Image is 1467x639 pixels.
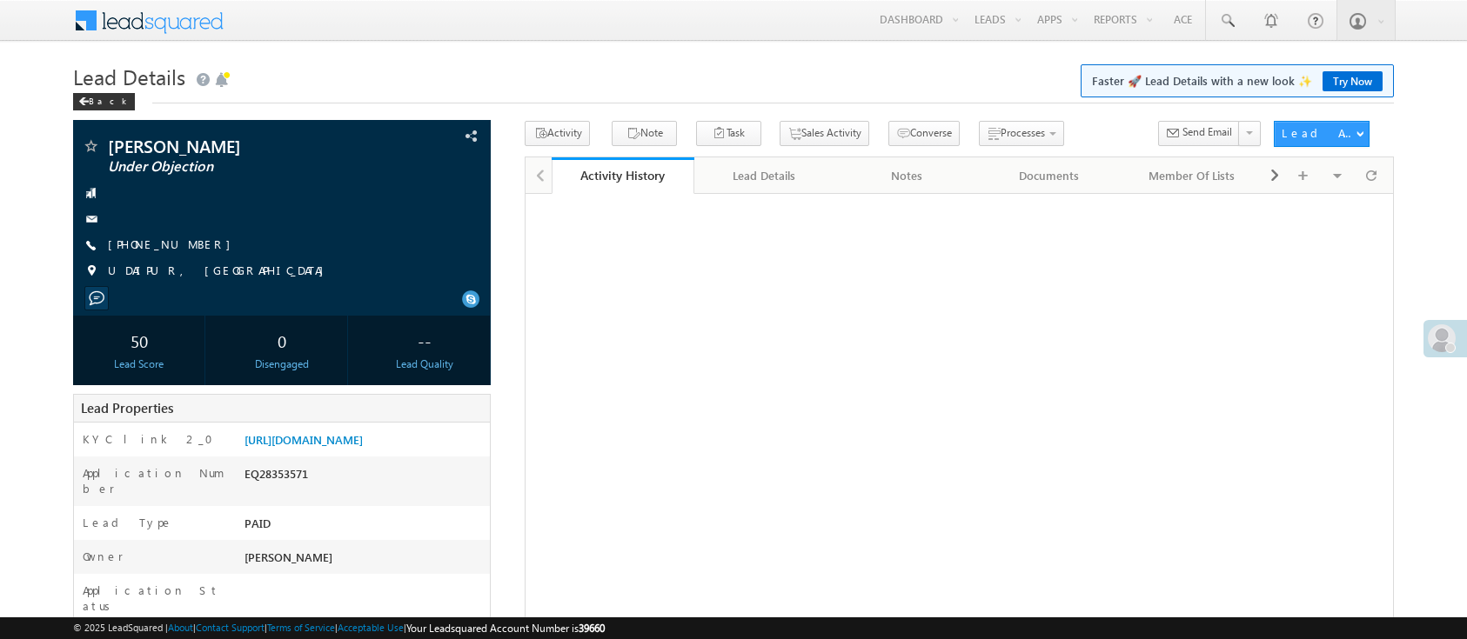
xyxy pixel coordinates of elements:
a: Activity History [552,157,694,194]
span: UDAIPUR, [GEOGRAPHIC_DATA] [108,263,332,280]
div: Lead Score [77,356,200,372]
div: -- [363,324,486,356]
div: Lead Details [708,165,821,186]
label: Application Number [83,465,224,496]
span: [PERSON_NAME] [244,549,332,564]
div: Lead Actions [1282,125,1356,141]
label: KYC link 2_0 [83,431,224,447]
label: Lead Type [83,515,173,530]
button: Send Email [1158,121,1240,146]
span: 39660 [579,622,605,635]
button: Activity [525,121,590,146]
button: Lead Actions [1274,121,1370,147]
a: Try Now [1323,71,1383,91]
a: Member Of Lists [1121,157,1263,194]
button: Converse [888,121,960,146]
div: Back [73,93,135,110]
a: Lead Details [694,157,837,194]
label: Application Status [83,582,224,614]
div: Disengaged [220,356,343,372]
span: Faster 🚀 Lead Details with a new look ✨ [1092,72,1383,90]
span: Lead Details [73,63,185,90]
button: Task [696,121,761,146]
div: Lead Quality [363,356,486,372]
button: Processes [979,121,1064,146]
div: Member Of Lists [1135,165,1248,186]
div: Documents [993,165,1106,186]
a: Documents [979,157,1122,194]
div: Notes [850,165,963,186]
a: Contact Support [196,622,265,633]
div: PAID [240,515,490,539]
div: 50 [77,324,200,356]
label: Owner [83,549,124,564]
a: Acceptable Use [338,622,404,633]
span: Your Leadsquared Account Number is [406,622,605,635]
a: Notes [836,157,979,194]
a: [PHONE_NUMBER] [108,236,239,251]
a: Back [73,92,144,107]
span: [PERSON_NAME] [108,137,368,155]
a: [URL][DOMAIN_NAME] [244,432,363,447]
div: EQ28353571 [240,465,490,489]
a: Terms of Service [267,622,335,633]
span: © 2025 LeadSquared | | | | | [73,620,605,636]
div: Activity History [565,167,681,183]
a: About [168,622,193,633]
button: Note [612,121,677,146]
span: Processes [1001,126,1045,139]
button: Sales Activity [780,121,869,146]
div: 0 [220,324,343,356]
span: Lead Properties [81,399,173,416]
span: Send Email [1182,124,1232,140]
span: Under Objection [108,158,368,176]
